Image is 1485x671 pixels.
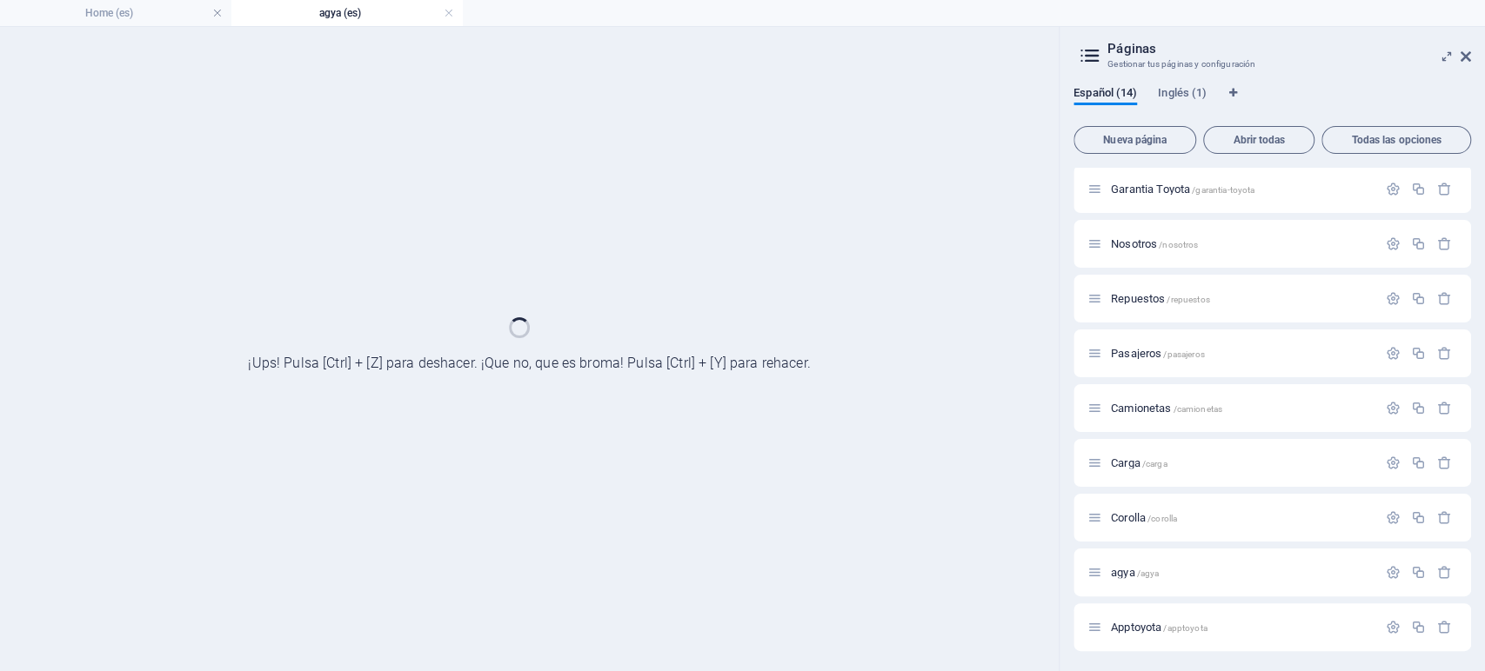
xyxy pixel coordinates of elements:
[1106,348,1377,359] div: Pasajeros/pasajeros
[1411,182,1426,196] div: Duplicar
[1437,291,1452,306] div: Eliminar
[1106,457,1377,468] div: Carga/carga
[1142,459,1167,468] span: /carga
[1106,183,1377,195] div: Garantia Toyota/garantia-toyota
[1111,237,1198,250] span: Haz clic para abrir la página
[1111,292,1210,305] span: Haz clic para abrir la página
[1111,621,1207,634] span: Apptoyota
[1437,510,1452,525] div: Eliminar
[1386,401,1401,415] div: Configuración
[1386,346,1401,361] div: Configuración
[1437,620,1452,634] div: Eliminar
[1111,183,1254,196] span: Haz clic para abrir la página
[1411,401,1426,415] div: Duplicar
[1411,455,1426,470] div: Duplicar
[1386,620,1401,634] div: Configuración
[1111,402,1222,415] span: Camionetas
[1329,135,1463,145] span: Todas las opciones
[1411,236,1426,251] div: Duplicar
[1211,135,1307,145] span: Abrir todas
[1321,126,1471,154] button: Todas las opciones
[1106,621,1377,633] div: Apptoyota/apptoyota
[1386,565,1401,580] div: Configuración
[1411,346,1426,361] div: Duplicar
[1158,83,1207,107] span: Inglés (1)
[1437,236,1452,251] div: Eliminar
[1437,182,1452,196] div: Eliminar
[1411,291,1426,306] div: Duplicar
[1411,620,1426,634] div: Duplicar
[1106,512,1377,523] div: Corolla/corolla
[1386,291,1401,306] div: Configuración
[1386,510,1401,525] div: Configuración
[1411,510,1426,525] div: Duplicar
[1163,623,1207,633] span: /apptoyota
[1163,349,1204,359] span: /pasajeros
[1386,236,1401,251] div: Configuración
[1107,41,1471,56] h2: Páginas
[1203,126,1314,154] button: Abrir todas
[1074,126,1196,154] button: Nueva página
[1386,182,1401,196] div: Configuración
[1106,567,1377,578] div: agya/agya
[1411,565,1426,580] div: Duplicar
[1074,86,1471,119] div: Pestañas de idiomas
[1174,404,1223,414] span: /camionetas
[231,3,463,23] h4: agya (es)
[1437,565,1452,580] div: Eliminar
[1159,240,1198,249] span: /nosotros
[1106,402,1377,414] div: Camionetas/camionetas
[1106,293,1377,304] div: Repuestos/repuestos
[1437,455,1452,470] div: Eliminar
[1437,346,1452,361] div: Eliminar
[1107,56,1436,72] h3: Gestionar tus páginas y configuración
[1111,456,1167,469] span: Carga
[1147,514,1177,523] span: /corolla
[1074,83,1137,107] span: Español (14)
[1167,295,1209,304] span: /repuestos
[1111,347,1205,360] span: Haz clic para abrir la página
[1106,238,1377,249] div: Nosotros/nosotros
[1111,511,1177,524] span: Corolla
[1437,401,1452,415] div: Eliminar
[1192,185,1254,195] span: /garantia-toyota
[1137,568,1160,578] span: /agya
[1386,455,1401,470] div: Configuración
[1111,566,1159,579] span: agya
[1081,135,1188,145] span: Nueva página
